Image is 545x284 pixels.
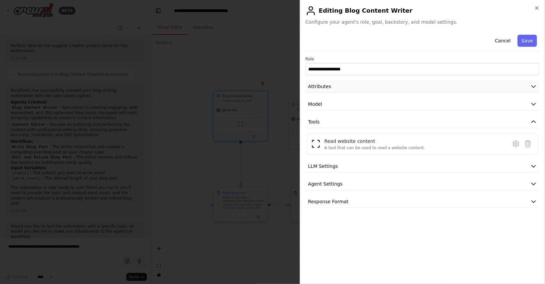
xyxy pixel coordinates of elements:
[306,116,540,128] button: Tools
[306,19,540,25] span: Configure your agent's role, goal, backstory, and model settings.
[491,35,515,47] button: Cancel
[308,163,338,170] span: LLM Settings
[306,178,540,190] button: Agent Settings
[308,101,322,107] span: Model
[306,5,540,16] h2: Editing Blog Content Writer
[518,35,537,47] button: Save
[510,138,522,150] button: Configure tool
[306,98,540,110] button: Model
[325,145,425,151] div: A tool that can be used to read a website content.
[308,118,320,125] span: Tools
[311,139,321,149] img: ScrapeWebsiteTool
[306,80,540,93] button: Attributes
[325,138,425,145] div: Read website content
[308,198,349,205] span: Response Format
[308,83,331,90] span: Attributes
[306,56,540,62] label: Role
[522,138,534,150] button: Delete tool
[306,160,540,173] button: LLM Settings
[306,196,540,208] button: Response Format
[308,181,343,187] span: Agent Settings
